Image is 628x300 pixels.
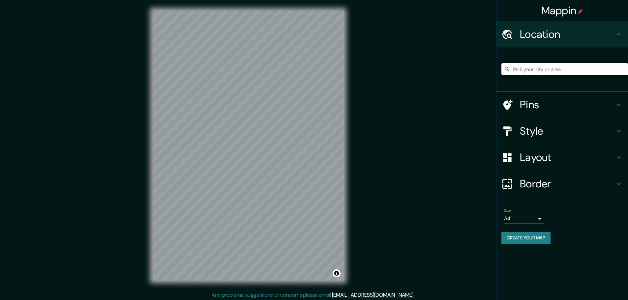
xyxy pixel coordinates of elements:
[520,98,615,111] h4: Pins
[414,291,415,299] div: .
[520,177,615,190] h4: Border
[496,171,628,197] div: Border
[504,213,544,224] div: A4
[415,291,417,299] div: .
[332,291,413,298] a: [EMAIL_ADDRESS][DOMAIN_NAME]
[520,28,615,41] h4: Location
[520,124,615,138] h4: Style
[333,269,341,277] button: Toggle attribution
[496,21,628,47] div: Location
[496,118,628,144] div: Style
[153,11,344,281] canvas: Map
[501,63,628,75] input: Pick your city or area
[520,151,615,164] h4: Layout
[501,232,551,244] button: Create your map
[496,92,628,118] div: Pins
[578,9,583,14] img: pin-icon.png
[541,4,583,17] h4: Mappin
[504,208,511,213] label: Size
[212,291,414,299] p: Any problems, suggestions, or concerns please email .
[496,144,628,171] div: Layout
